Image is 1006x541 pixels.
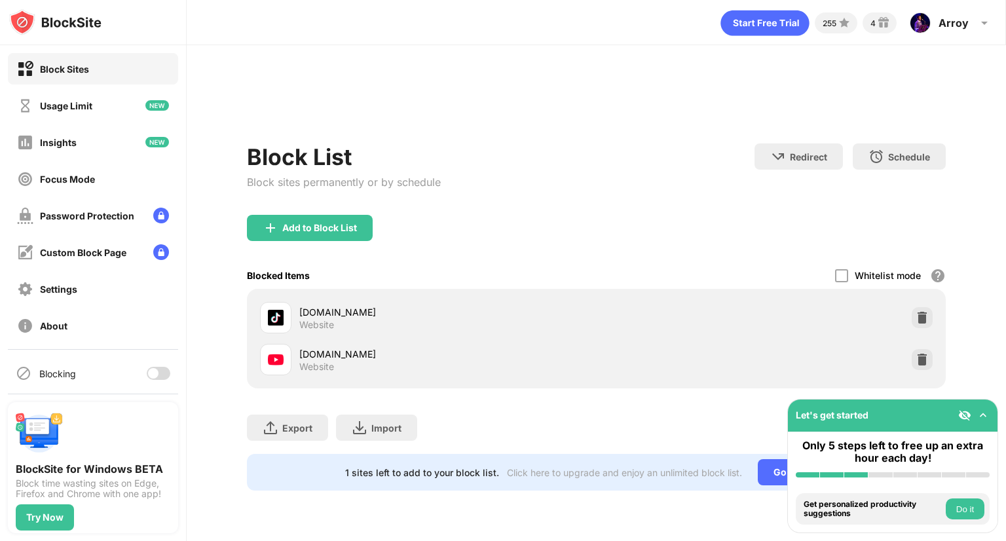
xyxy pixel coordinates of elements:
div: [DOMAIN_NAME] [299,347,596,361]
div: Get personalized productivity suggestions [804,500,942,519]
div: Block time wasting sites on Edge, Firefox and Chrome with one app! [16,478,170,499]
div: Import [371,422,401,434]
div: About [40,320,67,331]
img: favicons [268,352,284,367]
img: push-desktop.svg [16,410,63,457]
div: Website [299,319,334,331]
div: 1 sites left to add to your block list. [345,467,499,478]
div: [DOMAIN_NAME] [299,305,596,319]
div: Go Unlimited [758,459,848,485]
div: Add to Block List [282,223,357,233]
img: insights-off.svg [17,134,33,151]
div: Whitelist mode [855,270,921,281]
div: Blocked Items [247,270,310,281]
button: Do it [946,498,984,519]
div: BlockSite for Windows BETA [16,462,170,476]
div: Click here to upgrade and enjoy an unlimited block list. [507,467,742,478]
img: omni-setup-toggle.svg [977,409,990,422]
img: time-usage-off.svg [17,98,33,114]
div: Only 5 steps left to free up an extra hour each day! [796,439,990,464]
img: new-icon.svg [145,137,169,147]
div: Website [299,361,334,373]
div: Redirect [790,151,827,162]
img: favicons [268,310,284,326]
img: logo-blocksite.svg [9,9,102,35]
div: animation [720,10,810,36]
img: blocking-icon.svg [16,365,31,381]
div: Blocking [39,368,76,379]
img: eye-not-visible.svg [958,409,971,422]
div: Block List [247,143,441,170]
div: Block sites permanently or by schedule [247,176,441,189]
img: block-on.svg [17,61,33,77]
img: focus-off.svg [17,171,33,187]
div: Settings [40,284,77,295]
img: password-protection-off.svg [17,208,33,224]
img: customize-block-page-off.svg [17,244,33,261]
div: Password Protection [40,210,134,221]
img: lock-menu.svg [153,208,169,223]
img: lock-menu.svg [153,244,169,260]
div: Let's get started [796,409,868,420]
img: new-icon.svg [145,100,169,111]
div: Insights [40,137,77,148]
div: Schedule [888,151,930,162]
iframe: Banner [247,82,946,128]
div: Usage Limit [40,100,92,111]
div: 255 [823,18,836,28]
div: 4 [870,18,876,28]
div: Try Now [26,512,64,523]
img: AOh14GgWxdVcyrdtNQGSzqMTE7jO_ldJoZibjPszlEM7=s96-c [910,12,931,33]
img: about-off.svg [17,318,33,334]
img: points-small.svg [836,15,852,31]
div: Focus Mode [40,174,95,185]
img: reward-small.svg [876,15,891,31]
div: Custom Block Page [40,247,126,258]
div: Arroy [939,16,969,29]
div: Export [282,422,312,434]
img: settings-off.svg [17,281,33,297]
div: Block Sites [40,64,89,75]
